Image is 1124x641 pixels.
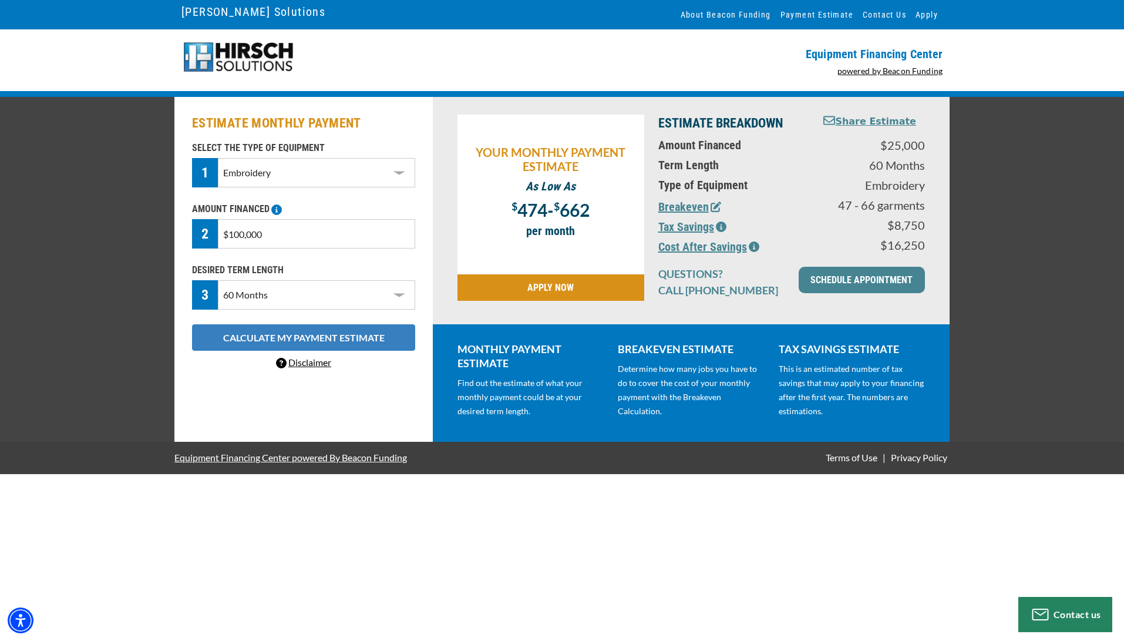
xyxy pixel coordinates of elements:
[1018,597,1112,632] button: Contact us
[192,158,218,187] div: 1
[192,263,415,277] p: DESIRED TERM LENGTH
[779,362,925,418] p: This is an estimated number of tax savings that may apply to your financing after the first year....
[658,115,808,132] p: ESTIMATE BREAKDOWN
[658,283,785,297] p: CALL [PHONE_NUMBER]
[457,342,604,370] p: MONTHLY PAYMENT ESTIMATE
[569,47,943,61] p: Equipment Financing Center
[517,199,547,220] span: 474
[822,138,925,152] p: $25,000
[658,267,785,281] p: QUESTIONS?
[181,41,295,73] img: logo
[463,199,638,218] p: -
[779,342,925,356] p: TAX SAVINGS ESTIMATE
[463,145,638,173] p: YOUR MONTHLY PAYMENT ESTIMATE
[822,218,925,232] p: $8,750
[181,2,325,22] a: [PERSON_NAME] Solutions
[192,202,415,216] p: AMOUNT FINANCED
[8,608,33,633] div: Accessibility Menu
[658,158,808,172] p: Term Length
[822,178,925,192] p: Embroidery
[192,115,415,132] h2: ESTIMATE MONTHLY PAYMENT
[823,115,916,129] button: Share Estimate
[889,452,950,463] a: Privacy Policy - open in a new tab
[658,138,808,152] p: Amount Financed
[192,280,218,310] div: 3
[554,200,560,213] span: $
[192,324,415,351] button: CALCULATE MY PAYMENT ESTIMATE
[823,452,880,463] a: Terms of Use - open in a new tab
[1054,609,1101,620] span: Contact us
[658,218,726,236] button: Tax Savings
[658,198,721,216] button: Breakeven
[799,267,925,293] a: SCHEDULE APPOINTMENT
[463,179,638,193] p: As Low As
[837,66,943,76] a: powered by Beacon Funding - open in a new tab
[192,141,415,155] p: SELECT THE TYPE OF EQUIPMENT
[822,158,925,172] p: 60 Months
[174,443,407,472] a: Equipment Financing Center powered By Beacon Funding - open in a new tab
[618,362,764,418] p: Determine how many jobs you have to do to cover the cost of your monthly payment with the Breakev...
[883,452,886,463] span: |
[457,274,644,301] a: APPLY NOW
[511,200,517,213] span: $
[457,376,604,418] p: Find out the estimate of what your monthly payment could be at your desired term length.
[822,238,925,252] p: $16,250
[658,238,759,256] button: Cost After Savings
[618,342,764,356] p: BREAKEVEN ESTIMATE
[192,219,218,249] div: 2
[560,199,590,220] span: 662
[658,178,808,192] p: Type of Equipment
[276,357,331,368] a: Disclaimer
[463,224,638,238] p: per month
[218,219,415,249] input: $0
[822,198,925,212] p: 47 - 66 garments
